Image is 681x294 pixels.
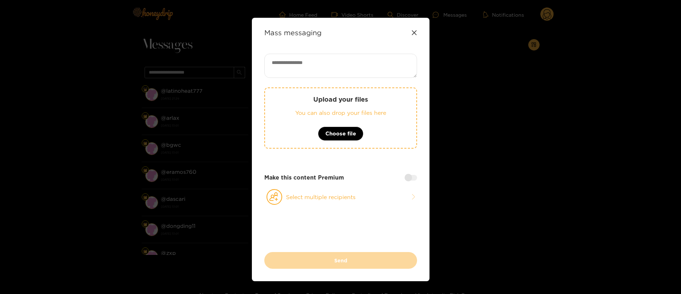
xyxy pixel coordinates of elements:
button: Send [264,252,417,269]
p: You can also drop your files here [279,109,402,117]
span: Choose file [325,129,356,138]
p: Upload your files [279,95,402,103]
strong: Mass messaging [264,28,321,37]
button: Select multiple recipients [264,189,417,205]
strong: Make this content Premium [264,173,344,182]
button: Choose file [318,127,363,141]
